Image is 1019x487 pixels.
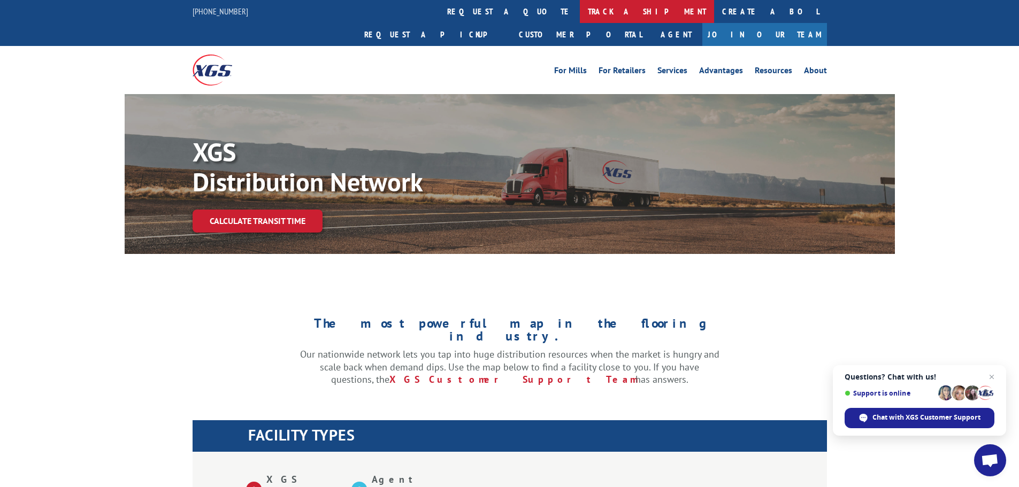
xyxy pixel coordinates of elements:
[389,373,635,385] a: XGS Customer Support Team
[657,66,687,78] a: Services
[845,408,994,428] span: Chat with XGS Customer Support
[650,23,702,46] a: Agent
[300,348,719,386] p: Our nationwide network lets you tap into huge distribution resources when the market is hungry an...
[699,66,743,78] a: Advantages
[193,210,323,233] a: Calculate transit time
[193,6,248,17] a: [PHONE_NUMBER]
[599,66,646,78] a: For Retailers
[845,389,934,397] span: Support is online
[872,413,980,422] span: Chat with XGS Customer Support
[511,23,650,46] a: Customer Portal
[755,66,792,78] a: Resources
[974,444,1006,476] a: Open chat
[193,137,514,197] p: XGS Distribution Network
[300,317,719,348] h1: The most powerful map in the flooring industry.
[356,23,511,46] a: Request a pickup
[554,66,587,78] a: For Mills
[845,373,994,381] span: Questions? Chat with us!
[702,23,827,46] a: Join Our Team
[804,66,827,78] a: About
[248,428,827,448] h1: FACILITY TYPES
